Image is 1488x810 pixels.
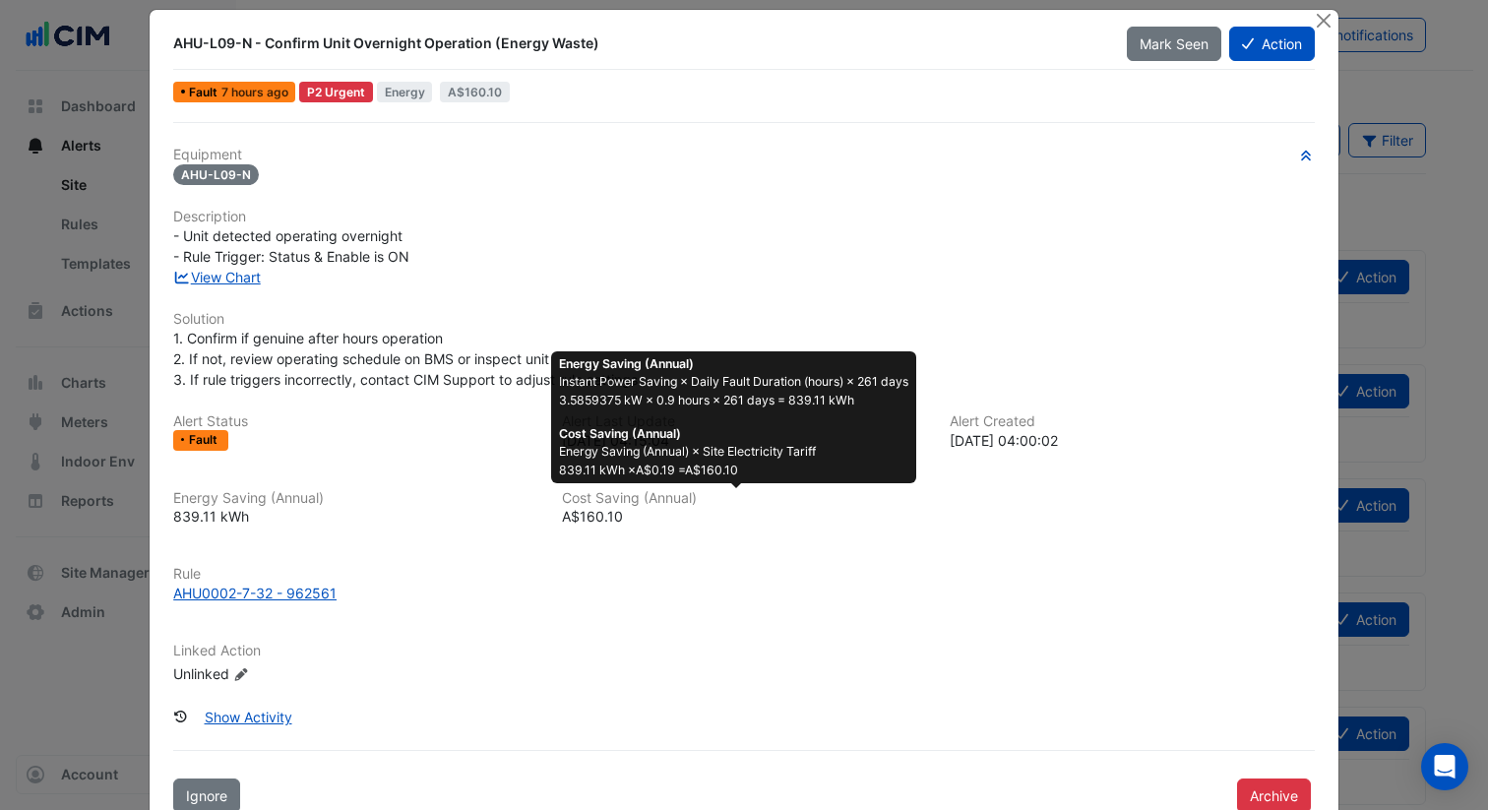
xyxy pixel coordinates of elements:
span: 1. Confirm if genuine after hours operation 2. If not, review operating schedule on BMS or inspec... [173,330,638,388]
span: A$160.10 [685,463,738,477]
fa-icon: Edit Linked Action [233,667,248,682]
div: [DATE] 04:00:02 [950,430,1315,451]
span: 3.5859375 kW × 0.9 hours × 261 days = 839.11 kWh [559,393,854,407]
span: - Unit detected operating overnight - Rule Trigger: Status & Enable is ON [173,227,409,265]
span: Energy Saving (Annual) × Site Electricity Tariff [559,444,816,459]
button: Mark Seen [1127,27,1221,61]
span: A$0.19 [636,463,675,477]
a: View Chart [173,269,261,285]
span: Tue 23-Sep-2025 04:15 AEST [221,85,288,99]
h6: Description [173,209,1315,225]
span: A$160.10 [448,85,502,99]
b: Cost Saving (Annual) [559,426,681,441]
h6: Linked Action [173,643,1315,659]
span: Ignore [186,787,227,804]
b: Energy Saving (Annual) [559,356,694,371]
span: AHU-L09-N [173,164,259,185]
span: Mark Seen [1140,35,1209,52]
span: Instant Power Saving × Daily Fault Duration (hours) × 261 days [559,374,908,389]
h6: Alert Status [173,413,538,430]
span: Energy [377,82,433,102]
button: Action [1229,27,1315,61]
h6: Solution [173,311,1315,328]
button: Show Activity [192,700,305,734]
a: AHU0002-7-32 - 962561 [173,583,1315,603]
span: Fault [189,87,221,98]
h6: Energy Saving (Annual) [173,490,538,507]
div: 839.11 kWh [173,506,538,527]
h6: Equipment [173,147,1315,163]
span: A$160.10 [562,508,623,525]
div: AHU0002-7-32 - 962561 [173,583,337,603]
button: Close [1314,10,1334,31]
div: P2 Urgent [299,82,373,102]
div: AHU-L09-N - Confirm Unit Overnight Operation (Energy Waste) [173,33,1102,53]
span: 839.11 kWh × = [559,463,738,477]
h6: Alert Created [950,413,1315,430]
h6: Rule [173,566,1315,583]
div: Open Intercom Messenger [1421,743,1468,790]
h6: Cost Saving (Annual) [562,490,927,507]
div: Unlinked [173,663,409,684]
span: Fault [189,434,221,446]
